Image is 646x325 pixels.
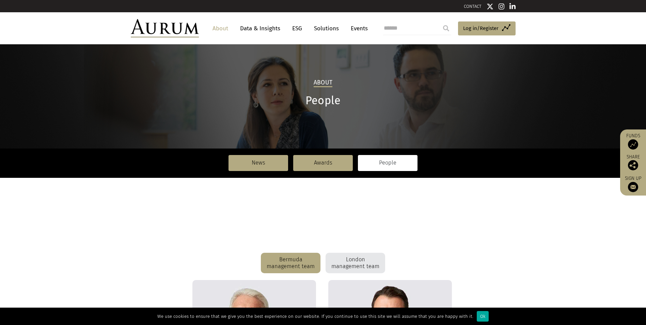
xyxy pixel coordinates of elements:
img: Share this post [628,160,638,170]
h2: About [314,79,332,87]
img: Aurum [131,19,199,37]
div: London management team [326,253,385,273]
div: Share [624,155,643,170]
a: Data & Insights [237,22,284,35]
h1: People [131,94,516,107]
img: Linkedin icon [509,3,516,10]
a: ESG [289,22,305,35]
a: People [358,155,417,171]
a: News [229,155,288,171]
a: Solutions [311,22,342,35]
img: Sign up to our newsletter [628,182,638,192]
input: Submit [439,21,453,35]
a: Funds [624,133,643,150]
img: Access Funds [628,139,638,150]
a: Log in/Register [458,21,516,36]
a: Sign up [624,175,643,192]
span: Log in/Register [463,24,499,32]
div: Bermuda management team [261,253,320,273]
div: Ok [477,311,489,322]
a: About [209,22,232,35]
a: Events [347,22,368,35]
img: Instagram icon [499,3,505,10]
img: Twitter icon [487,3,493,10]
a: CONTACT [464,4,482,9]
a: Awards [293,155,353,171]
